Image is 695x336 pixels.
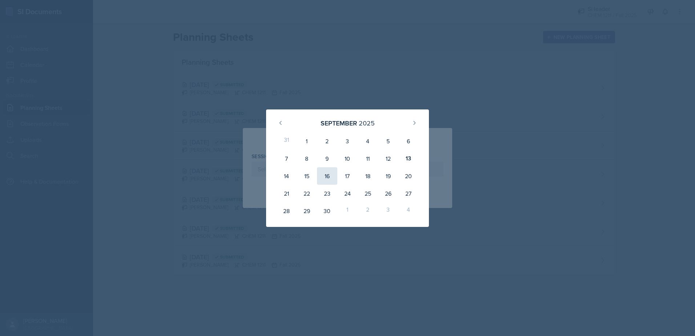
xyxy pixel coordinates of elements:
[297,150,317,167] div: 8
[398,132,419,150] div: 6
[358,167,378,185] div: 18
[378,150,398,167] div: 12
[276,185,297,202] div: 21
[398,185,419,202] div: 27
[337,185,358,202] div: 24
[337,202,358,220] div: 1
[297,185,317,202] div: 22
[317,202,337,220] div: 30
[359,118,375,128] div: 2025
[358,202,378,220] div: 2
[297,132,317,150] div: 1
[398,202,419,220] div: 4
[276,150,297,167] div: 7
[398,167,419,185] div: 20
[398,150,419,167] div: 13
[317,150,337,167] div: 9
[297,202,317,220] div: 29
[317,167,337,185] div: 16
[337,150,358,167] div: 10
[358,150,378,167] div: 11
[276,167,297,185] div: 14
[358,185,378,202] div: 25
[378,132,398,150] div: 5
[321,118,357,128] div: September
[297,167,317,185] div: 15
[317,185,337,202] div: 23
[358,132,378,150] div: 4
[378,202,398,220] div: 3
[337,167,358,185] div: 17
[317,132,337,150] div: 2
[276,132,297,150] div: 31
[276,202,297,220] div: 28
[337,132,358,150] div: 3
[378,167,398,185] div: 19
[378,185,398,202] div: 26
